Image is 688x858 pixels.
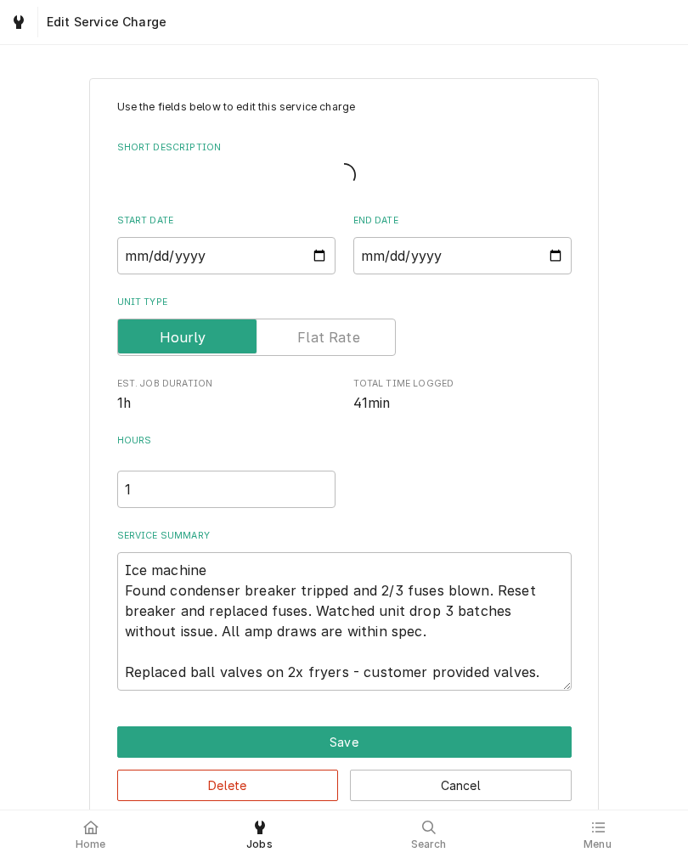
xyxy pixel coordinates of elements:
label: Unit Type [117,296,572,309]
span: Total Time Logged [353,377,572,391]
div: Short Description [117,141,572,193]
div: Total Time Logged [353,377,572,414]
span: Est. Job Duration [117,393,336,414]
span: Total Time Logged [353,393,572,414]
button: Save [117,726,572,758]
div: Button Group Row [117,758,572,801]
div: End Date [353,214,572,274]
div: Start Date [117,214,336,274]
input: yyyy-mm-dd [353,237,572,274]
a: Menu [514,814,681,855]
span: Loading... [332,157,356,193]
span: 41min [353,395,391,411]
span: Est. Job Duration [117,377,336,391]
button: Cancel [350,770,572,801]
label: Short Description [117,141,572,155]
span: Home [76,838,106,851]
button: Delete [117,770,339,801]
a: Home [7,814,174,855]
input: yyyy-mm-dd [117,237,336,274]
label: Hours [117,434,336,461]
span: Search [411,838,447,851]
span: Edit Service Charge [42,14,166,31]
label: End Date [353,214,572,228]
div: Line Item Create/Update Form [117,99,572,691]
span: 1h [117,395,131,411]
div: Line Item Create/Update [89,78,599,823]
div: Est. Job Duration [117,377,336,414]
a: Go to Jobs [3,7,34,37]
span: Menu [584,838,612,851]
label: Service Summary [117,529,572,543]
textarea: Ice machine Found condenser breaker tripped and 2/3 fuses blown. Reset breaker and replaced fuses... [117,552,572,691]
label: Start Date [117,214,336,228]
a: Jobs [176,814,343,855]
p: Use the fields below to edit this service charge [117,99,572,115]
div: Service Summary [117,529,572,691]
a: Search [345,814,512,855]
div: Button Group [117,726,572,801]
span: Jobs [246,838,273,851]
div: Button Group Row [117,726,572,758]
div: Unit Type [117,296,572,356]
div: [object Object] [117,434,336,508]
